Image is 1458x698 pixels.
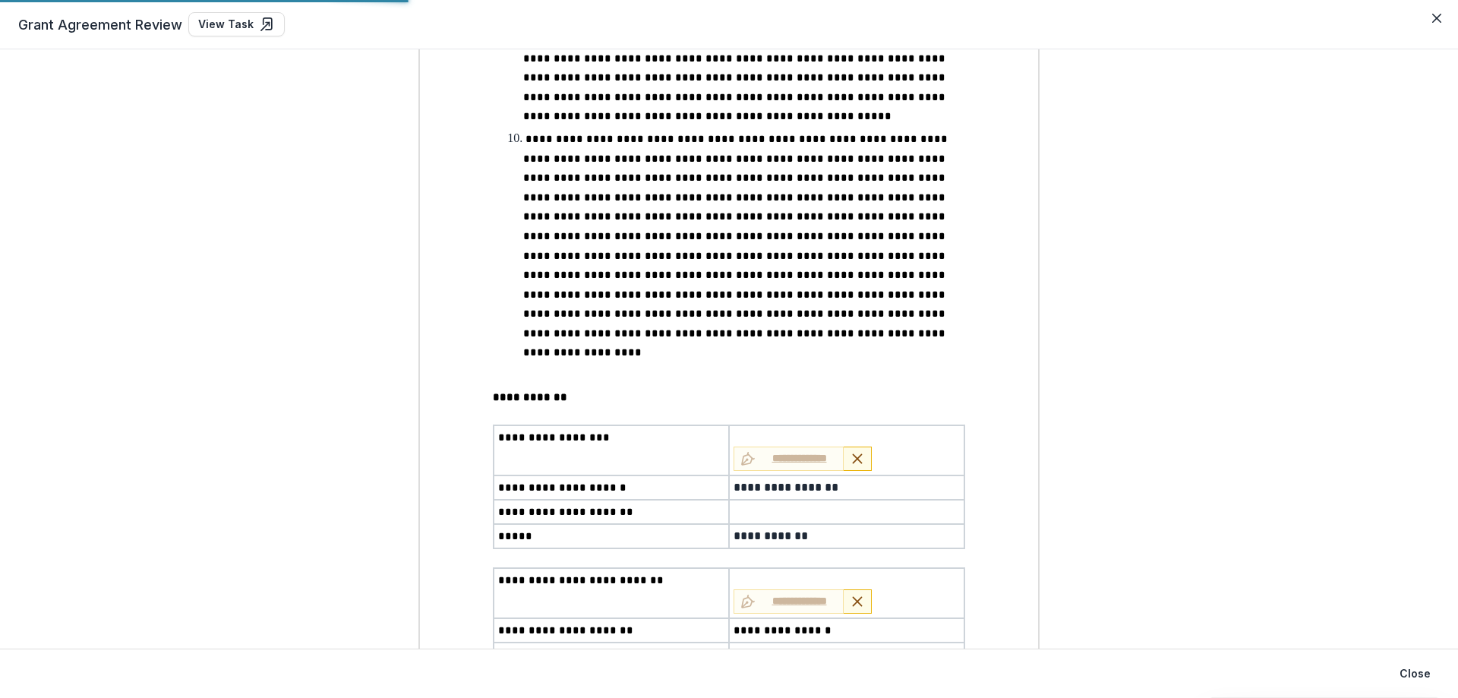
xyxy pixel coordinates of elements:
button: Remove Signature [844,447,872,471]
button: Close [1390,662,1440,686]
button: Close [1425,6,1449,30]
span: Grant Agreement Review [18,14,182,35]
a: View Task [188,12,285,36]
button: Remove Signature [844,589,872,614]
